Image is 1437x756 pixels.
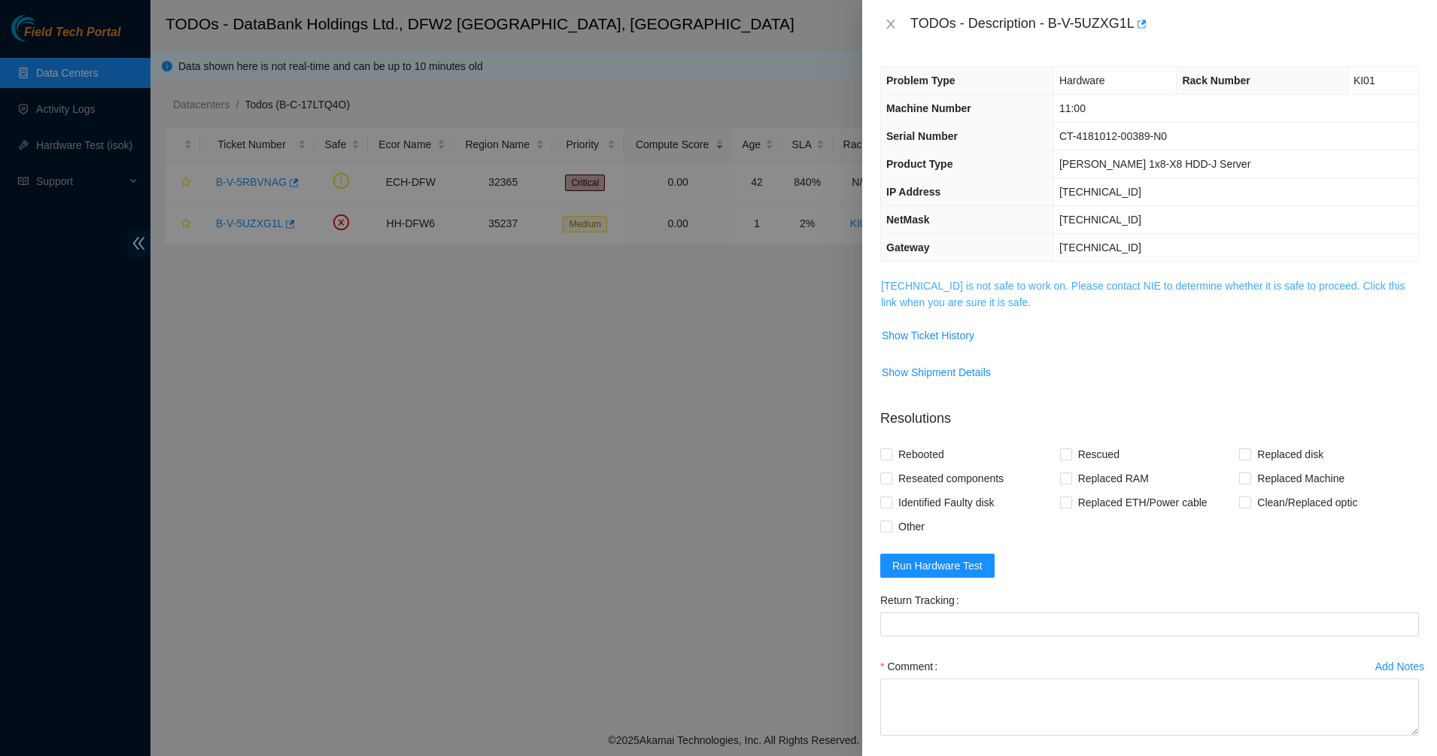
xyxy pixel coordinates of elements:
[882,364,991,381] span: Show Shipment Details
[880,554,995,578] button: Run Hardware Test
[892,515,931,539] span: Other
[1059,158,1250,170] span: [PERSON_NAME] 1x8-X8 HDD-J Server
[1059,102,1086,114] span: 11:00
[1251,442,1329,466] span: Replaced disk
[1072,466,1155,490] span: Replaced RAM
[1072,490,1214,515] span: Replaced ETH/Power cable
[880,679,1419,736] textarea: Comment
[1059,214,1141,226] span: [TECHNICAL_ID]
[881,360,992,384] button: Show Shipment Details
[880,654,943,679] label: Comment
[880,588,965,612] label: Return Tracking
[886,158,952,170] span: Product Type
[886,102,971,114] span: Machine Number
[1182,74,1250,87] span: Rack Number
[1375,654,1425,679] button: Add Notesclock-circle
[882,327,974,344] span: Show Ticket History
[881,323,975,348] button: Show Ticket History
[886,74,955,87] span: Problem Type
[886,214,930,226] span: NetMask
[886,241,930,254] span: Gateway
[892,466,1010,490] span: Reseated components
[880,396,1419,429] p: Resolutions
[880,17,901,32] button: Close
[892,442,950,466] span: Rebooted
[886,186,940,198] span: IP Address
[1353,74,1375,87] span: KI01
[1059,130,1167,142] span: CT-4181012-00389-N0
[1072,442,1126,466] span: Rescued
[1059,74,1105,87] span: Hardware
[1251,490,1363,515] span: Clean/Replaced optic
[885,18,897,30] span: close
[892,490,1001,515] span: Identified Faulty disk
[1059,241,1141,254] span: [TECHNICAL_ID]
[880,612,1419,636] input: Return Tracking
[886,130,958,142] span: Serial Number
[1375,661,1424,672] div: Add Notes
[1059,186,1141,198] span: [TECHNICAL_ID]
[892,557,983,574] span: Run Hardware Test
[1251,466,1350,490] span: Replaced Machine
[881,280,1405,308] a: [TECHNICAL_ID] is not safe to work on. Please contact NIE to determine whether it is safe to proc...
[910,12,1419,36] div: TODOs - Description - B-V-5UZXG1L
